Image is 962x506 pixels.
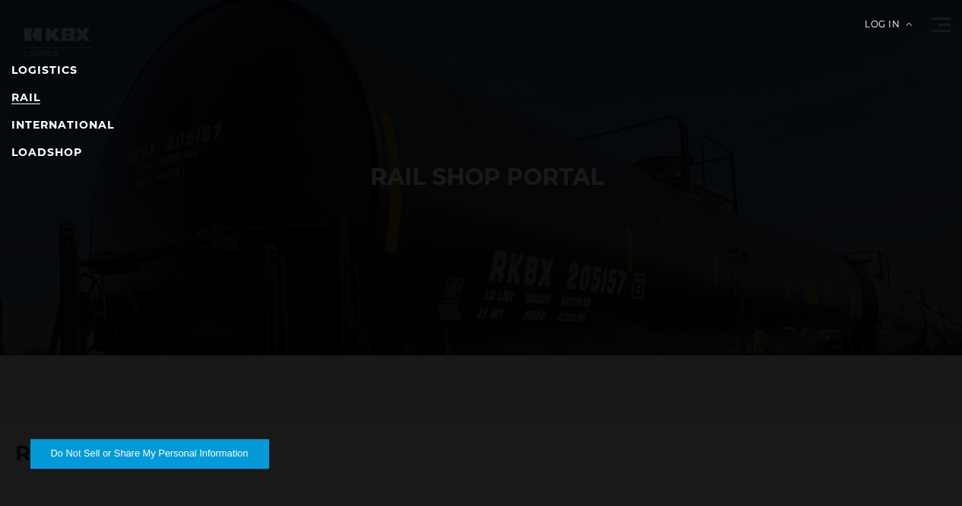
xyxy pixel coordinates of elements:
a: LOADSHOP [11,145,82,159]
a: LOGISTICS [11,63,78,77]
div: Log in [865,20,912,40]
iframe: Chat Widget [886,433,962,506]
a: INTERNATIONAL [11,118,114,132]
img: arrow [906,23,912,26]
a: RAIL [11,91,40,104]
button: Do Not Sell or Share My Personal Information [30,439,268,468]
